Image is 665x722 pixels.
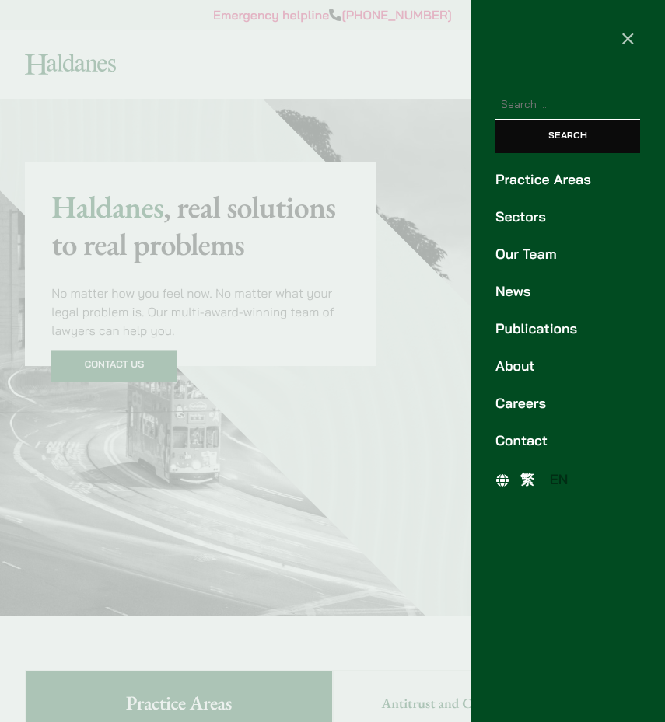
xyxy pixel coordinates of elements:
[495,207,640,228] a: Sectors
[495,244,640,265] a: Our Team
[495,393,640,414] a: Careers
[550,471,569,488] span: EN
[542,469,576,491] a: EN
[520,471,534,488] span: 繁
[495,91,640,120] input: Search for:
[495,169,640,190] a: Practice Areas
[495,281,640,302] a: News
[621,23,635,51] span: ×
[513,469,542,491] a: 繁
[495,431,640,452] a: Contact
[495,356,640,377] a: About
[495,319,640,340] a: Publications
[495,120,640,153] input: Search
